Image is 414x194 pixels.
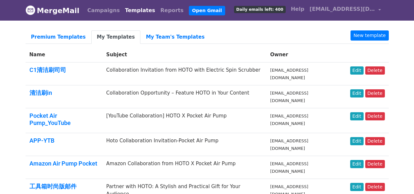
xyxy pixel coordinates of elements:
[350,66,364,75] a: Edit
[85,4,122,17] a: Campaigns
[26,47,102,62] th: Name
[365,112,385,120] a: Delete
[102,47,266,62] th: Subject
[310,5,375,13] span: [EMAIL_ADDRESS][DOMAIN_NAME]
[270,114,308,126] small: [EMAIL_ADDRESS][DOMAIN_NAME]
[29,112,71,126] a: Pocket Air Pump_YouTube
[307,3,384,18] a: [EMAIL_ADDRESS][DOMAIN_NAME]
[231,3,288,16] a: Daily emails left: 400
[102,108,266,133] td: [YouTube Collaboration] HOTO X Pocket Air Pump
[350,183,364,191] a: Edit
[270,138,308,151] small: [EMAIL_ADDRESS][DOMAIN_NAME]
[350,89,364,97] a: Edit
[266,47,346,62] th: Owner
[26,5,35,15] img: MergeMail logo
[102,156,266,179] td: Amazon Collaboration from HOTO X Pocket Air Pump
[29,89,52,96] a: 清洁刷in
[158,4,186,17] a: Reports
[29,160,97,167] a: Amazon Air Pump Pocket
[365,183,385,191] a: Delete
[351,30,388,41] a: New template
[270,161,308,174] small: [EMAIL_ADDRESS][DOMAIN_NAME]
[29,137,54,144] a: APP-YTB
[189,6,225,15] a: Open Gmail
[234,6,286,13] span: Daily emails left: 400
[288,3,307,16] a: Help
[29,183,77,190] a: 工具箱时尚版邮件
[350,137,364,145] a: Edit
[270,68,308,80] small: [EMAIL_ADDRESS][DOMAIN_NAME]
[29,66,66,73] a: C1清洁刷司司
[270,91,308,103] small: [EMAIL_ADDRESS][DOMAIN_NAME]
[102,62,266,85] td: Collaboration Invitation from HOTO with Electric Spin Scrubber
[102,133,266,156] td: Hoto Collaboration Invitation-Pocket Air Pump
[26,30,91,44] a: Premium Templates
[102,85,266,108] td: Collaboration Opportunity – Feature HOTO in Your Content
[365,137,385,145] a: Delete
[26,4,80,17] a: MergeMail
[365,89,385,97] a: Delete
[350,160,364,168] a: Edit
[140,30,210,44] a: My Team's Templates
[365,160,385,168] a: Delete
[122,4,158,17] a: Templates
[365,66,385,75] a: Delete
[350,112,364,120] a: Edit
[91,30,140,44] a: My Templates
